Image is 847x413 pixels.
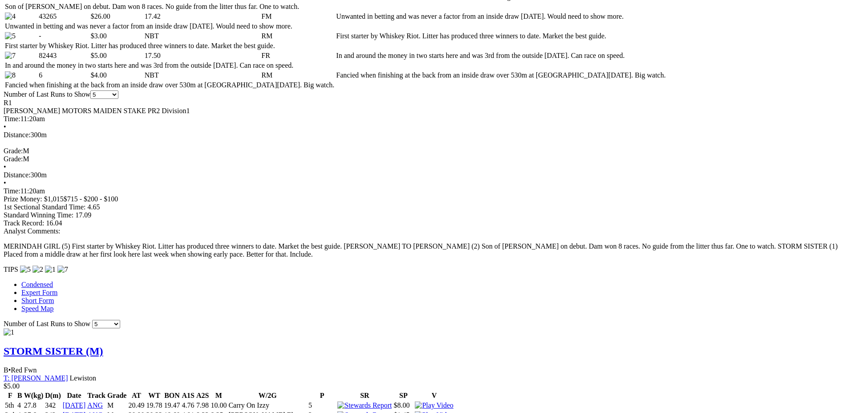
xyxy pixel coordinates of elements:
td: Carry On Izzy [228,401,307,410]
a: Short Form [21,297,54,304]
th: B [17,391,23,400]
th: W/2G [228,391,307,400]
td: M [107,401,127,410]
th: F [4,391,16,400]
span: Distance: [4,131,30,139]
img: 5 [5,32,16,40]
span: Track Record: [4,219,44,227]
th: W(kg) [24,391,44,400]
td: 20.49 [128,401,145,410]
th: AT [128,391,145,400]
a: Condensed [21,281,53,288]
th: Grade [107,391,127,400]
img: 5 [20,266,31,274]
img: 2 [32,266,43,274]
td: 27.8 [24,401,44,410]
a: STORM SISTER (M) [4,345,103,357]
th: P [308,391,336,400]
span: $715 - $200 - $100 [64,195,118,203]
td: FR [261,51,335,60]
th: SR [337,391,392,400]
span: TIPS [4,266,18,273]
td: FM [261,12,335,21]
span: $5.00 [4,382,20,390]
span: B Red Fwn [4,366,37,374]
th: A1S [181,391,195,400]
span: 16.04 [46,219,62,227]
td: 19.47 [163,401,180,410]
span: • [8,366,11,374]
a: ANG [87,401,103,409]
div: Prize Money: $1,015 [4,195,843,203]
span: Time: [4,115,20,123]
span: • [4,179,6,187]
td: In and around the money in two starts here and was 3rd from the outside [DATE]. Can race on speed. [336,51,666,60]
td: 7.98 [196,401,209,410]
div: M [4,147,843,155]
div: Number of Last Runs to Show [4,90,843,99]
td: First starter by Whiskey Riot. Litter has produced three winners to date. Market the best guide. [336,32,666,41]
div: M [4,155,843,163]
td: 6 [38,71,89,80]
td: 82443 [38,51,89,60]
th: Date [62,391,86,400]
img: 7 [5,52,16,60]
a: Expert Form [21,289,57,296]
span: • [4,163,6,171]
span: $26.00 [91,12,110,20]
span: Grade: [4,147,23,155]
td: NBT [144,32,260,41]
td: 17.50 [144,51,260,60]
span: Grade: [4,155,23,163]
th: D(m) [45,391,61,400]
img: 4 [5,12,16,20]
span: Number of Last Runs to Show [4,320,90,327]
td: Unwanted in betting and was never a factor from an inside draw [DATE]. Would need to show more. [336,12,666,21]
th: Track [87,391,106,400]
a: T: [PERSON_NAME] [4,374,68,382]
td: 4.76 [181,401,195,410]
td: RM [261,71,335,80]
img: 1 [4,328,14,336]
td: 5 [308,401,336,410]
th: V [414,391,454,400]
span: R1 [4,99,12,106]
a: Speed Map [21,305,53,312]
p: MERINDAH GIRL (5) First starter by Whiskey Riot. Litter has produced three winners to date. Marke... [4,242,843,258]
span: Time: [4,187,20,195]
img: Stewards Report [337,401,392,409]
td: 17.42 [144,12,260,21]
th: WT [146,391,162,400]
th: M [210,391,227,400]
td: In and around the money in two starts here and was 3rd from the outside [DATE]. Can race on speed. [4,61,335,70]
span: $3.00 [91,32,107,40]
img: 7 [57,266,68,274]
td: - [38,32,89,41]
td: 10.00 [210,401,227,410]
td: Fancied when finishing at the back from an inside draw over 530m at [GEOGRAPHIC_DATA][DATE]. Big ... [4,81,335,90]
th: SP [393,391,413,400]
span: $5.00 [91,52,107,59]
span: Lewiston [70,374,97,382]
img: Play Video [415,401,453,409]
div: 11:20am [4,187,843,195]
td: 43265 [38,12,89,21]
span: Standard Winning Time: [4,211,73,219]
td: First starter by Whiskey Riot. Litter has produced three winners to date. Market the best guide. [4,41,335,50]
td: Unwanted in betting and was never a factor from an inside draw [DATE]. Would need to show more. [4,22,335,31]
td: 342 [45,401,61,410]
img: 1 [45,266,56,274]
span: • [4,123,6,131]
span: 17.09 [75,211,91,219]
span: $4.00 [91,71,107,79]
span: Distance: [4,171,30,179]
div: 300m [4,131,843,139]
a: View replay [415,401,453,409]
td: RM [261,32,335,41]
td: NBT [144,71,260,80]
div: 11:20am [4,115,843,123]
td: Fancied when finishing at the back from an inside draw over 530m at [GEOGRAPHIC_DATA][DATE]. Big ... [336,71,666,80]
td: $8.00 [393,401,413,410]
img: 8 [5,71,16,79]
td: 4 [17,401,23,410]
